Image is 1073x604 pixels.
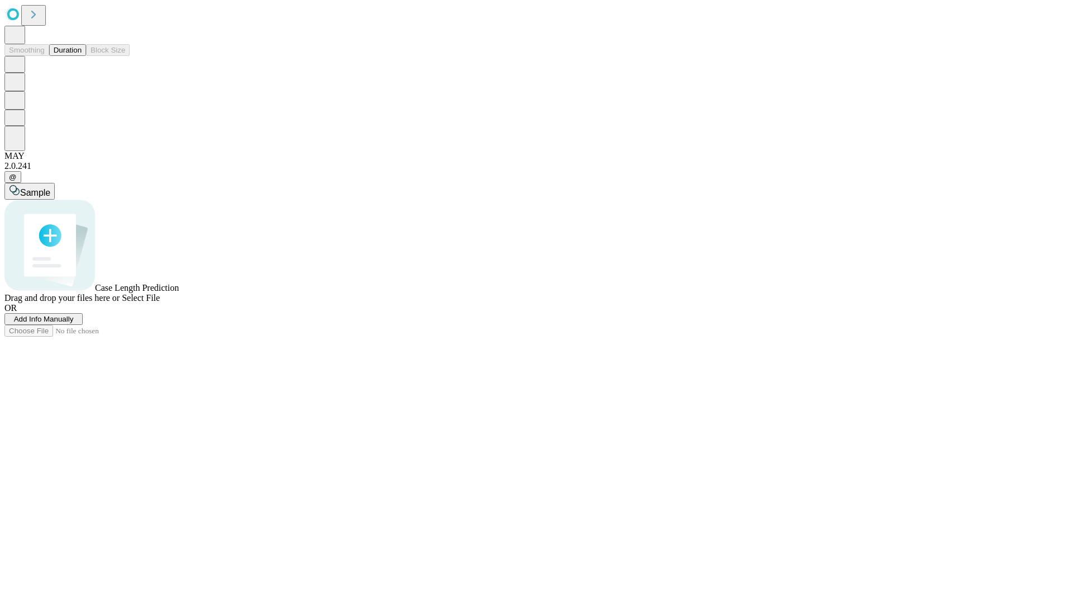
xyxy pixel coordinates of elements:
[122,293,160,303] span: Select File
[4,313,83,325] button: Add Info Manually
[86,44,130,56] button: Block Size
[95,283,179,292] span: Case Length Prediction
[4,171,21,183] button: @
[49,44,86,56] button: Duration
[4,303,17,313] span: OR
[4,183,55,200] button: Sample
[4,161,1069,171] div: 2.0.241
[9,173,17,181] span: @
[4,44,49,56] button: Smoothing
[20,188,50,197] span: Sample
[4,293,120,303] span: Drag and drop your files here or
[4,151,1069,161] div: MAY
[14,315,74,323] span: Add Info Manually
